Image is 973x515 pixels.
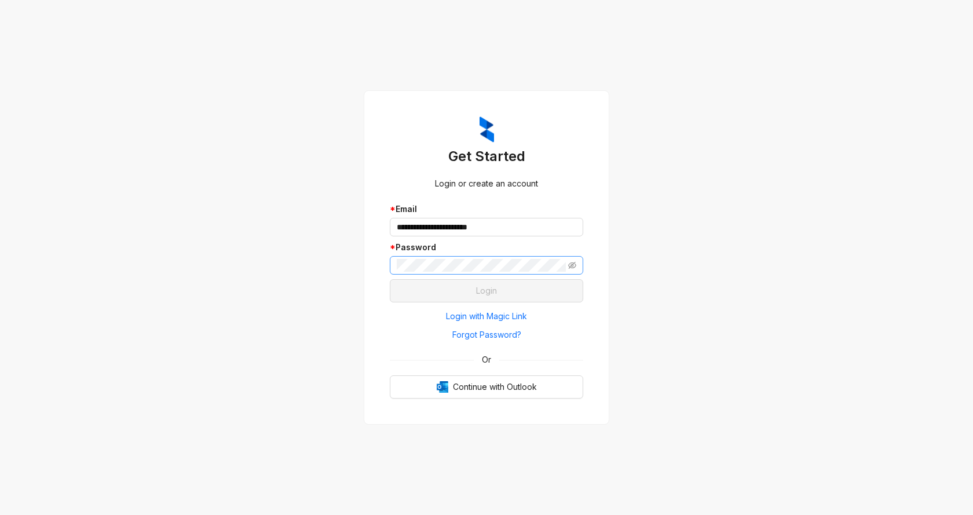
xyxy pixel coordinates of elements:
[390,279,583,302] button: Login
[390,326,583,344] button: Forgot Password?
[480,116,494,143] img: ZumaIcon
[446,310,527,323] span: Login with Magic Link
[390,375,583,399] button: OutlookContinue with Outlook
[474,353,499,366] span: Or
[390,177,583,190] div: Login or create an account
[452,328,521,341] span: Forgot Password?
[453,381,537,393] span: Continue with Outlook
[390,307,583,326] button: Login with Magic Link
[568,261,576,269] span: eye-invisible
[390,241,583,254] div: Password
[390,203,583,216] div: Email
[437,381,448,393] img: Outlook
[390,147,583,166] h3: Get Started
